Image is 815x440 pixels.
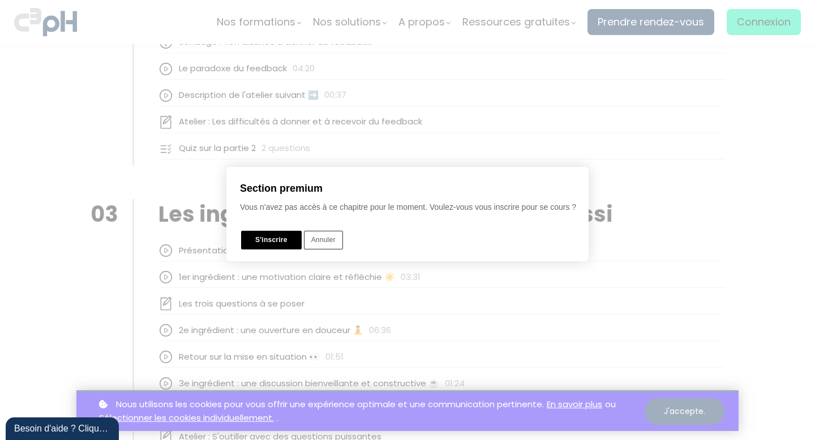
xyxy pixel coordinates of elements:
p: Vous n'avez pas accès à ce chapitre pour le moment. Voulez-vous vous inscrire pour se cours ? [240,201,577,213]
button: Annuler [304,231,343,249]
button: S'inscrire [241,231,302,249]
strong: Section premium [240,182,572,196]
iframe: chat widget [6,415,121,440]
